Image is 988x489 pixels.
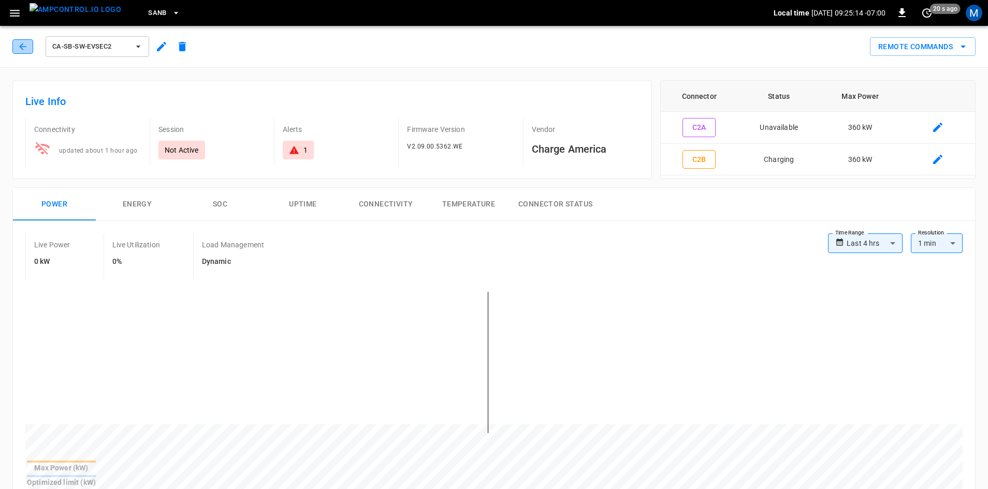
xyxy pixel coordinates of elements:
[407,143,462,150] span: V2.09.00.5362.WE
[52,41,129,53] span: ca-sb-sw-evseC2
[158,124,266,135] p: Session
[407,124,514,135] p: Firmware Version
[682,118,716,137] button: C2A
[774,8,809,18] p: Local time
[96,188,179,221] button: Energy
[144,3,184,23] button: SanB
[34,124,141,135] p: Connectivity
[820,144,900,176] td: 360 kW
[811,8,885,18] p: [DATE] 09:25:14 -07:00
[303,145,308,155] div: 1
[148,7,167,19] span: SanB
[202,256,264,268] h6: Dynamic
[820,112,900,144] td: 360 kW
[532,124,639,135] p: Vendor
[165,145,199,155] p: Not Active
[911,233,963,253] div: 1 min
[847,233,903,253] div: Last 4 hrs
[835,229,864,237] label: Time Range
[261,188,344,221] button: Uptime
[344,188,427,221] button: Connectivity
[25,93,639,110] h6: Live Info
[966,5,982,21] div: profile-icon
[738,144,820,176] td: Charging
[918,229,944,237] label: Resolution
[682,150,716,169] button: C2B
[34,240,70,250] p: Live Power
[738,112,820,144] td: Unavailable
[870,37,976,56] button: Remote Commands
[510,188,601,221] button: Connector Status
[13,188,96,221] button: Power
[202,240,264,250] p: Load Management
[30,3,121,16] img: ampcontrol.io logo
[179,188,261,221] button: SOC
[532,141,639,157] h6: Charge America
[112,256,160,268] h6: 0%
[661,81,738,112] th: Connector
[112,240,160,250] p: Live Utilization
[283,124,390,135] p: Alerts
[59,147,138,154] span: updated about 1 hour ago
[930,4,961,14] span: 20 s ago
[34,256,70,268] h6: 0 kW
[870,37,976,56] div: remote commands options
[427,188,510,221] button: Temperature
[820,81,900,112] th: Max Power
[919,5,935,21] button: set refresh interval
[738,81,820,112] th: Status
[46,36,149,57] button: ca-sb-sw-evseC2
[661,81,975,175] table: connector table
